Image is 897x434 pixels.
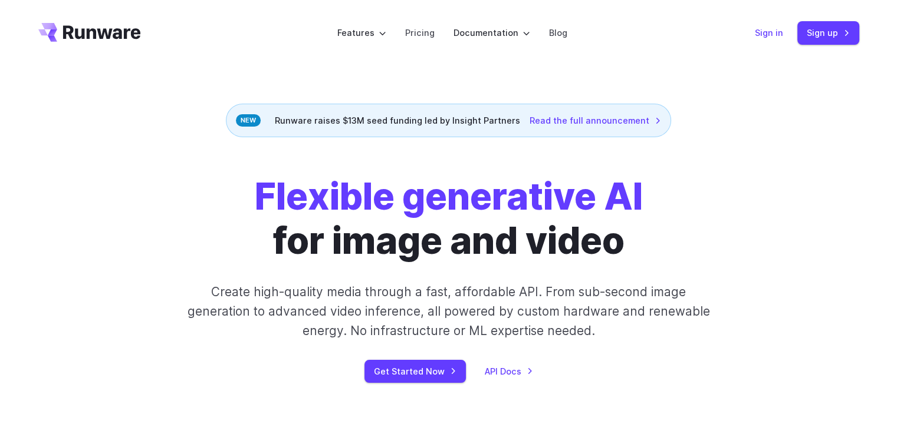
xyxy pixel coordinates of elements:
label: Documentation [454,26,530,39]
a: Pricing [405,26,435,39]
a: Sign in [755,26,783,39]
a: API Docs [485,365,533,378]
strong: Flexible generative AI [255,174,643,218]
a: Sign up [797,21,859,44]
a: Go to / [38,23,141,42]
a: Blog [549,26,567,39]
a: Get Started Now [364,360,466,383]
h1: for image and video [255,175,643,263]
p: Create high-quality media through a fast, affordable API. From sub-second image generation to adv... [186,282,711,341]
a: Read the full announcement [530,114,661,127]
label: Features [337,26,386,39]
div: Runware raises $13M seed funding led by Insight Partners [226,104,671,137]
